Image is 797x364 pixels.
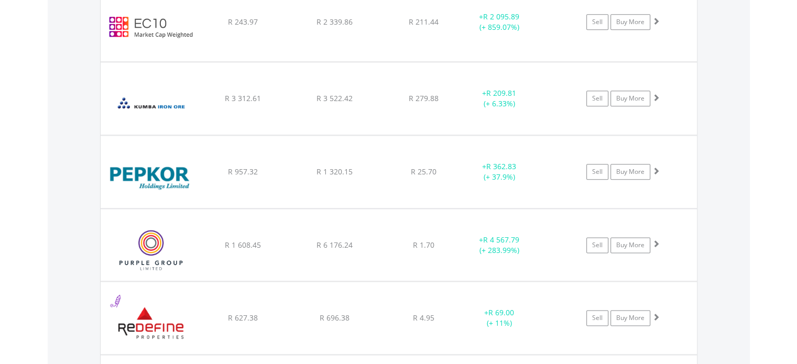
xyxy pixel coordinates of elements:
[413,313,434,323] span: R 4.95
[586,14,608,30] a: Sell
[106,149,196,205] img: EQU.ZA.PPH.png
[316,240,353,250] span: R 6 176.24
[586,237,608,253] a: Sell
[460,88,539,109] div: + (+ 6.33%)
[610,237,650,253] a: Buy More
[409,93,439,103] span: R 279.88
[409,17,439,27] span: R 211.44
[106,75,196,132] img: EQU.ZA.KIO.png
[225,240,261,250] span: R 1 608.45
[483,235,519,245] span: R 4 567.79
[106,295,196,351] img: EQU.ZA.RDF.png
[488,307,514,317] span: R 69.00
[610,164,650,180] a: Buy More
[610,91,650,106] a: Buy More
[586,91,608,106] a: Sell
[413,240,434,250] span: R 1.70
[486,88,516,98] span: R 209.81
[228,313,258,323] span: R 627.38
[460,307,539,328] div: + (+ 11%)
[460,161,539,182] div: + (+ 37.9%)
[411,167,436,177] span: R 25.70
[316,93,353,103] span: R 3 522.42
[228,167,258,177] span: R 957.32
[486,161,516,171] span: R 362.83
[225,93,261,103] span: R 3 312.61
[460,12,539,32] div: + (+ 859.07%)
[483,12,519,21] span: R 2 095.89
[460,235,539,256] div: + (+ 283.99%)
[586,310,608,326] a: Sell
[106,222,196,278] img: EQU.ZA.PPE.png
[228,17,258,27] span: R 243.97
[316,167,353,177] span: R 1 320.15
[610,310,650,326] a: Buy More
[320,313,350,323] span: R 696.38
[586,164,608,180] a: Sell
[610,14,650,30] a: Buy More
[316,17,353,27] span: R 2 339.86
